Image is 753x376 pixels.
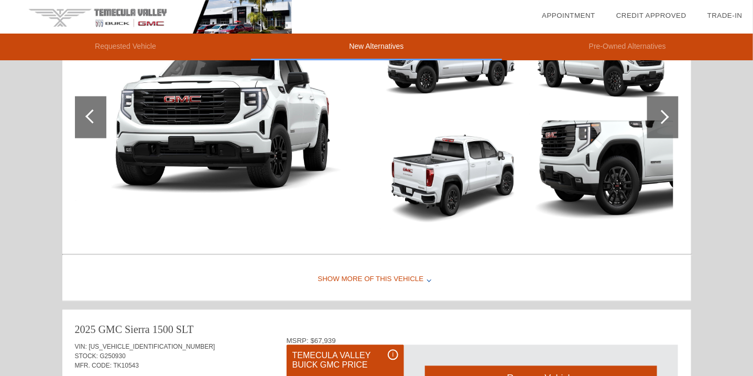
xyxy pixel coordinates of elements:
li: Pre-Owned Alternatives [502,34,753,60]
div: i [388,350,398,360]
div: Show More of this Vehicle [62,259,691,301]
img: 1.jpg [75,34,372,201]
span: STOCK: [75,353,98,360]
img: 3.jpg [380,121,524,229]
span: [US_VEHICLE_IDENTIFICATION_NUMBER] [89,343,215,351]
span: G250930 [100,353,125,360]
div: MSRP: $67,939 [287,337,679,345]
span: TK10543 [113,362,139,370]
li: New Alternatives [251,34,502,60]
img: 5.jpg [529,121,673,229]
div: 2025 GMC Sierra 1500 [75,323,173,337]
span: MFR. CODE: [75,362,112,370]
div: SLT [176,323,194,337]
a: Trade-In [707,12,743,19]
div: Temecula Valley Buick GMC Price [292,350,398,372]
a: Appointment [542,12,595,19]
a: Credit Approved [616,12,686,19]
span: VIN: [75,343,87,351]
